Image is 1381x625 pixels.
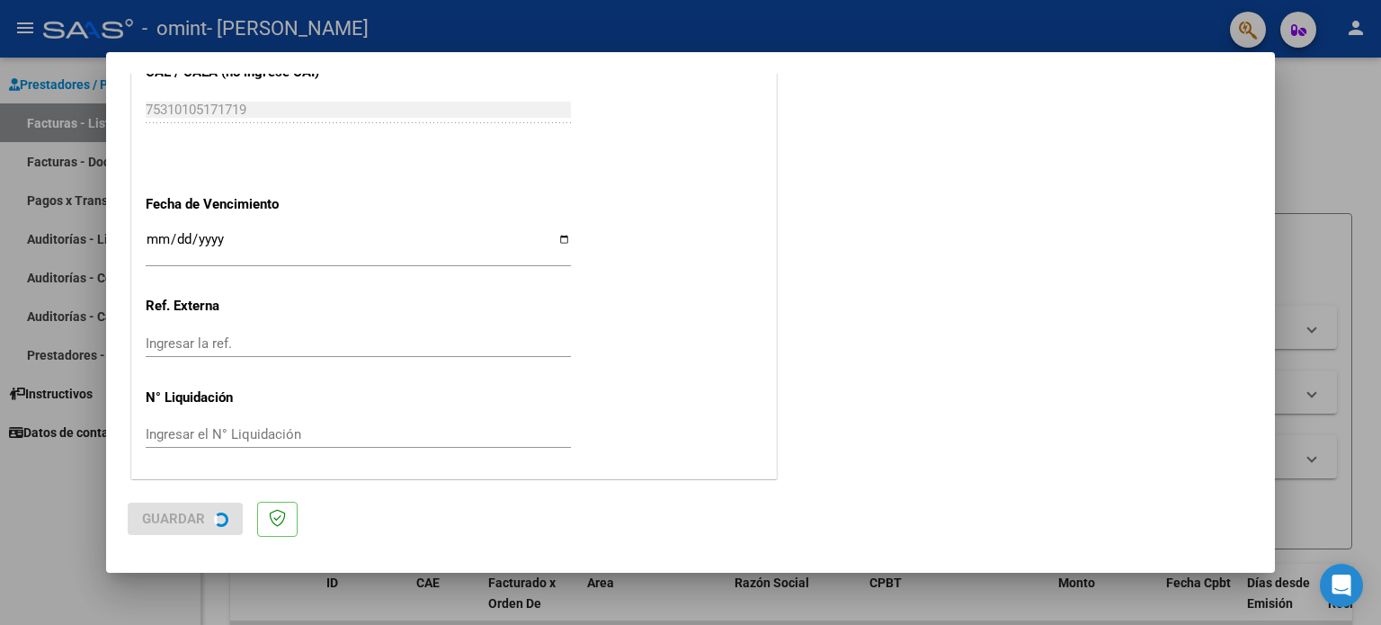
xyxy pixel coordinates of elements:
[146,296,331,317] p: Ref. Externa
[146,388,331,408] p: N° Liquidación
[142,511,205,527] span: Guardar
[1320,564,1363,607] div: Open Intercom Messenger
[146,194,331,215] p: Fecha de Vencimiento
[128,503,243,535] button: Guardar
